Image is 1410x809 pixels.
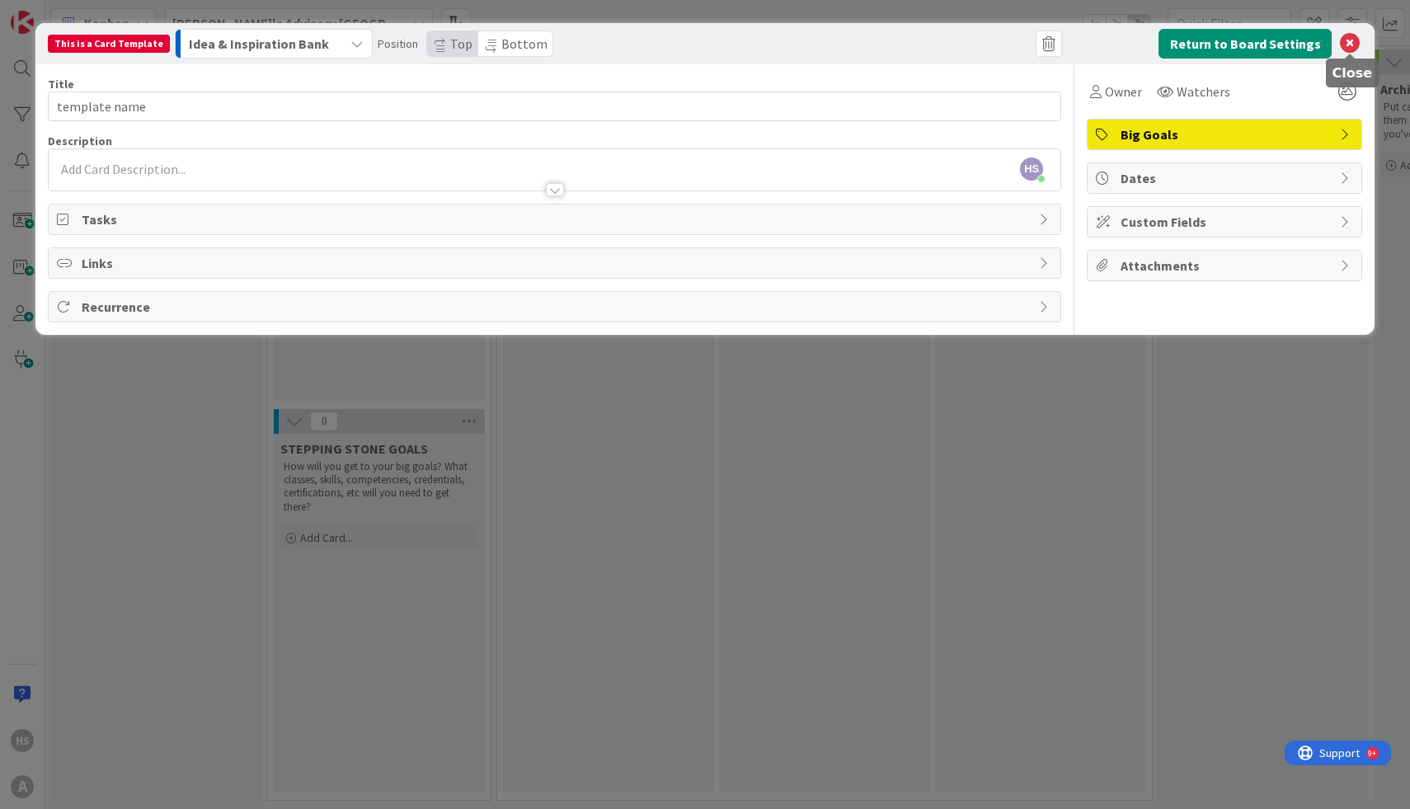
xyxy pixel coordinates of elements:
[1121,168,1332,188] span: Dates
[48,134,112,148] span: Description
[48,35,170,53] div: This is a Card Template
[82,253,1032,273] span: Links
[1121,256,1332,275] span: Attachments
[82,297,1032,317] span: Recurrence
[189,33,329,54] span: Idea & Inspiration Bank
[1121,212,1332,232] span: Custom Fields
[1177,82,1230,101] span: Watchers
[1121,125,1332,144] span: Big Goals
[378,37,418,50] span: Position
[450,35,472,52] span: Top
[501,35,548,52] span: Bottom
[82,209,1032,229] span: Tasks
[1159,29,1332,59] button: Return to Board Settings
[1020,158,1043,181] span: HS
[48,77,74,92] label: Title
[48,92,1062,121] input: type card name here...
[83,7,92,20] div: 9+
[1332,65,1373,81] h5: Close
[35,2,75,22] span: Support
[1105,82,1142,101] span: Owner
[175,29,373,59] button: Idea & Inspiration Bank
